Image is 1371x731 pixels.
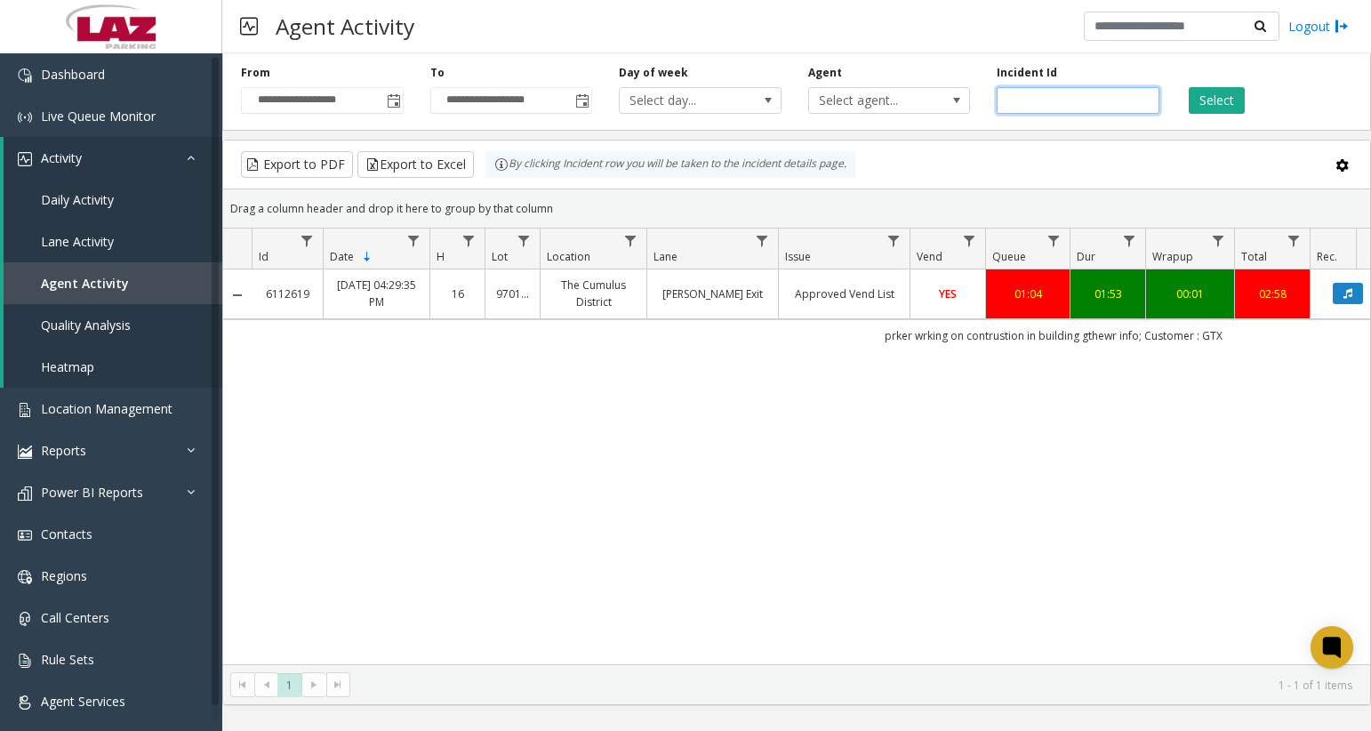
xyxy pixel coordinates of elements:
a: Total Filter Menu [1282,229,1306,253]
img: 'icon' [18,570,32,584]
img: 'icon' [18,486,32,501]
a: 02:58 [1246,285,1299,302]
a: Quality Analysis [4,304,222,346]
img: 'icon' [18,528,32,542]
span: Select day... [620,88,748,113]
span: Rule Sets [41,651,94,668]
img: 'icon' [18,612,32,626]
span: Id [259,249,269,264]
span: Issue [785,249,811,264]
a: Issue Filter Menu [882,229,906,253]
span: Location [547,249,590,264]
span: Rec. [1317,249,1337,264]
span: Live Queue Monitor [41,108,156,125]
a: Logout [1288,17,1349,36]
span: Date [330,249,354,264]
span: Toggle popup [572,88,591,113]
a: Lane Filter Menu [750,229,774,253]
a: 6112619 [262,285,312,302]
span: Activity [41,149,82,166]
span: Sortable [360,250,374,264]
span: Heatmap [41,358,94,375]
button: Select [1189,87,1245,114]
img: 'icon' [18,68,32,83]
span: Agent Activity [41,275,129,292]
a: Lot Filter Menu [512,229,536,253]
img: logout [1335,17,1349,36]
a: Dur Filter Menu [1118,229,1142,253]
img: pageIcon [240,4,258,48]
span: Dashboard [41,66,105,83]
img: infoIcon.svg [494,157,509,172]
img: 'icon' [18,152,32,166]
label: Incident Id [997,65,1057,81]
span: Lane Activity [41,233,114,250]
span: Dur [1077,249,1095,264]
label: Day of week [619,65,688,81]
label: From [241,65,270,81]
button: Export to PDF [241,151,353,178]
a: Wrapup Filter Menu [1207,229,1231,253]
a: 01:04 [997,285,1059,302]
span: Wrapup [1152,249,1193,264]
div: Drag a column header and drop it here to group by that column [223,193,1370,224]
span: Select agent... [809,88,937,113]
label: Agent [808,65,842,81]
img: 'icon' [18,445,32,459]
span: Agent Services [41,693,125,710]
span: Daily Activity [41,191,114,208]
span: Vend [917,249,942,264]
a: Daily Activity [4,179,222,221]
span: Regions [41,567,87,584]
span: Call Centers [41,609,109,626]
a: Heatmap [4,346,222,388]
button: Export to Excel [357,151,474,178]
img: 'icon' [18,110,32,125]
h3: Agent Activity [267,4,423,48]
a: H Filter Menu [457,229,481,253]
a: The Cumulus District [551,277,636,310]
img: 'icon' [18,654,32,668]
span: Total [1241,249,1267,264]
a: 01:53 [1081,285,1134,302]
a: Queue Filter Menu [1042,229,1066,253]
kendo-pager-info: 1 - 1 of 1 items [361,678,1352,693]
a: Lane Activity [4,221,222,262]
a: Location Filter Menu [619,229,643,253]
a: 00:01 [1157,285,1223,302]
a: Approved Vend List [790,285,899,302]
a: Vend Filter Menu [958,229,982,253]
label: To [430,65,445,81]
a: Id Filter Menu [295,229,319,253]
span: Toggle popup [383,88,403,113]
span: Location Management [41,400,172,417]
div: Data table [223,229,1370,664]
span: Lane [653,249,677,264]
span: Lot [492,249,508,264]
a: 16 [441,285,474,302]
a: Date Filter Menu [402,229,426,253]
a: Collapse Details [223,288,252,302]
div: By clicking Incident row you will be taken to the incident details page. [485,151,855,178]
a: 970138 [496,285,529,302]
a: YES [921,285,974,302]
a: [PERSON_NAME] Exit [658,285,767,302]
span: Power BI Reports [41,484,143,501]
img: 'icon' [18,695,32,710]
a: Activity [4,137,222,179]
span: YES [939,286,957,301]
span: Reports [41,442,86,459]
a: Agent Activity [4,262,222,304]
span: Quality Analysis [41,317,131,333]
a: [DATE] 04:29:35 PM [334,277,419,310]
span: Contacts [41,526,92,542]
span: H [437,249,445,264]
span: Page 1 [277,673,301,697]
img: 'icon' [18,403,32,417]
span: Queue [992,249,1026,264]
